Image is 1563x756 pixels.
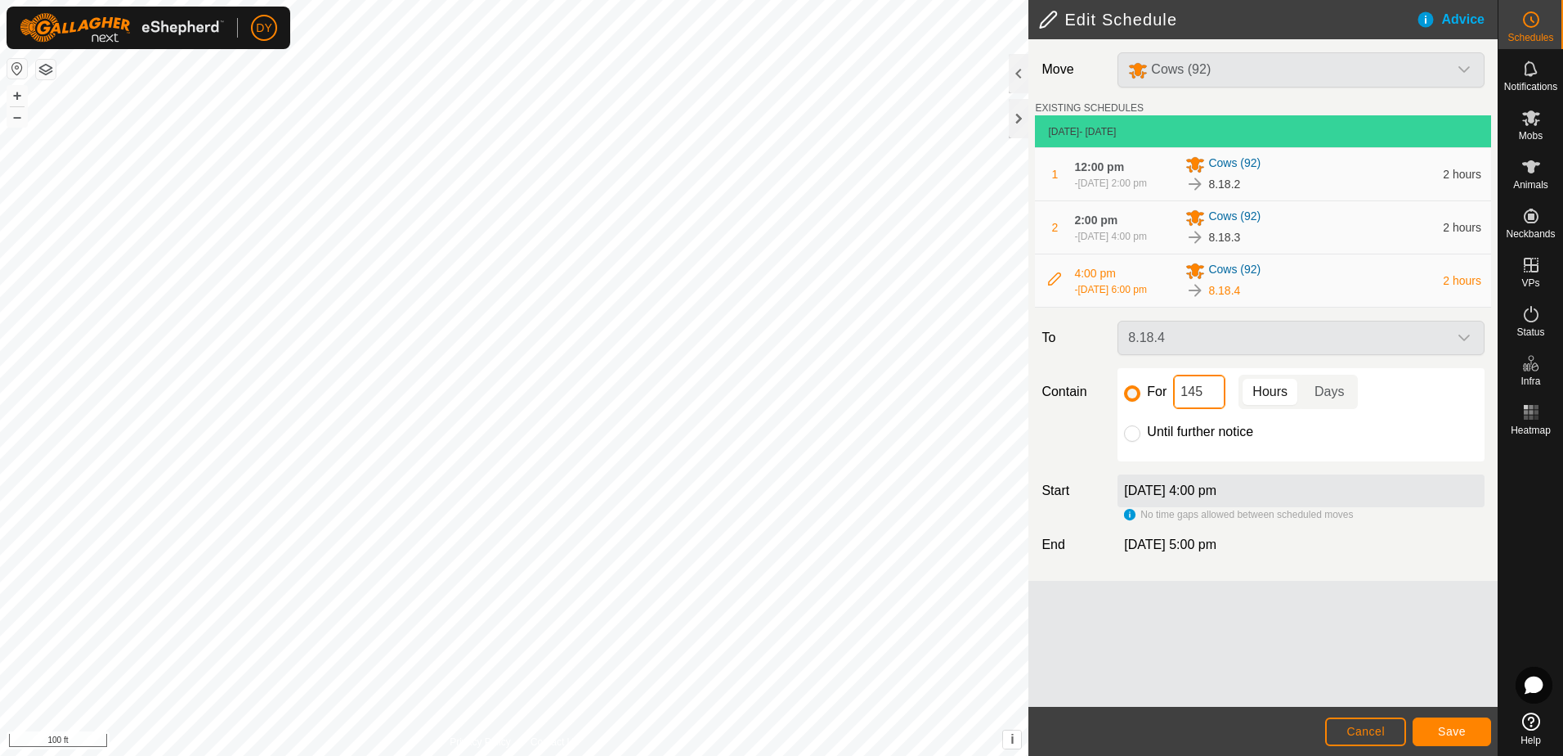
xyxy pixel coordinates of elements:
span: Status [1516,327,1544,337]
div: Advice [1416,10,1498,29]
label: End [1035,535,1111,555]
span: Infra [1520,376,1540,386]
span: No time gaps allowed between scheduled moves [1140,509,1353,520]
img: To [1185,174,1205,194]
button: Cancel [1325,718,1406,746]
span: Cows (92) [1208,155,1261,174]
img: To [1185,281,1205,300]
span: 2 hours [1443,221,1481,234]
span: 1 [1052,168,1059,181]
div: - [1074,176,1146,191]
button: Map Layers [36,60,56,79]
span: 2 hours [1443,168,1481,181]
span: VPs [1521,278,1539,288]
span: DY [256,20,271,37]
button: i [1003,731,1021,749]
span: - [DATE] [1079,126,1116,137]
label: Contain [1035,382,1111,402]
span: [DATE] 6:00 pm [1077,284,1146,295]
button: Reset Map [7,59,27,79]
span: Heatmap [1511,425,1551,435]
img: To [1185,227,1205,247]
span: [DATE] 5:00 pm [1124,538,1216,551]
label: Move [1035,52,1111,88]
button: Save [1413,718,1491,746]
span: 8.18.2 [1208,176,1240,193]
div: - [1074,229,1146,244]
span: Animals [1513,180,1548,190]
div: - [1074,282,1146,297]
span: Cows (92) [1208,261,1261,281]
span: Mobs [1519,131,1543,141]
span: 8.18.3 [1208,229,1240,246]
label: EXISTING SCHEDULES [1035,101,1144,115]
span: 2 [1052,221,1059,234]
span: i [1010,732,1014,746]
button: + [7,86,27,106]
span: [DATE] [1048,126,1079,137]
span: [DATE] 4:00 pm [1077,231,1146,242]
span: 12:00 pm [1074,160,1124,173]
span: 8.18.4 [1208,282,1240,299]
span: Schedules [1507,33,1553,43]
span: 4:00 pm [1074,267,1116,280]
a: Privacy Policy [450,735,511,749]
span: Notifications [1504,82,1557,92]
a: Contact Us [531,735,579,749]
a: Help [1498,706,1563,752]
span: [DATE] 2:00 pm [1077,178,1146,189]
span: Cows (92) [1208,208,1261,227]
button: – [7,107,27,127]
img: Gallagher Logo [20,13,224,43]
span: Save [1438,725,1466,738]
span: Hours [1252,382,1288,402]
span: Days [1314,382,1344,402]
span: Cancel [1346,725,1385,738]
span: 2 hours [1443,274,1481,287]
label: Start [1035,481,1111,501]
span: Neckbands [1506,229,1555,239]
label: Until further notice [1147,425,1253,439]
label: To [1035,321,1111,355]
label: For [1147,385,1167,398]
h2: Edit Schedule [1038,10,1415,29]
label: [DATE] 4:00 pm [1124,484,1216,497]
span: 2:00 pm [1074,214,1117,227]
span: Help [1520,736,1541,745]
